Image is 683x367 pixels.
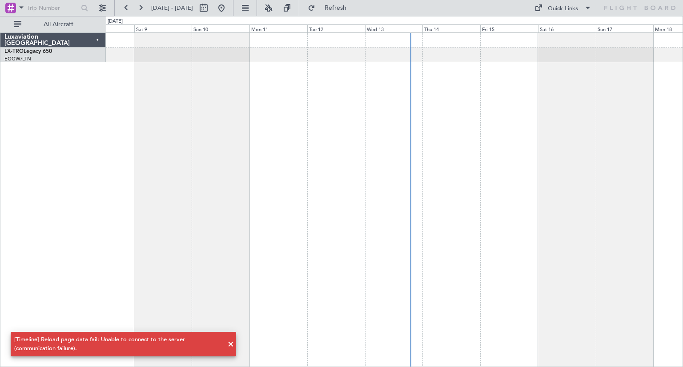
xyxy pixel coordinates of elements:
button: Quick Links [530,1,596,15]
div: Sun 10 [192,24,249,32]
div: Tue 12 [307,24,365,32]
div: [Timeline] Reload page data fail: Unable to connect to the server (communication failure). [14,335,223,353]
span: All Aircraft [23,21,94,28]
span: LX-TRO [4,49,24,54]
div: [DATE] [108,18,123,25]
span: Refresh [317,5,354,11]
button: All Aircraft [10,17,96,32]
div: Mon 11 [249,24,307,32]
div: Sat 9 [134,24,192,32]
button: Refresh [304,1,357,15]
input: Trip Number [27,1,78,15]
div: Sun 17 [596,24,654,32]
a: EGGW/LTN [4,56,31,62]
div: Wed 13 [365,24,423,32]
div: Quick Links [548,4,578,13]
div: Sat 16 [538,24,596,32]
div: Fri 15 [480,24,538,32]
a: LX-TROLegacy 650 [4,49,52,54]
div: Thu 14 [422,24,480,32]
span: [DATE] - [DATE] [151,4,193,12]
